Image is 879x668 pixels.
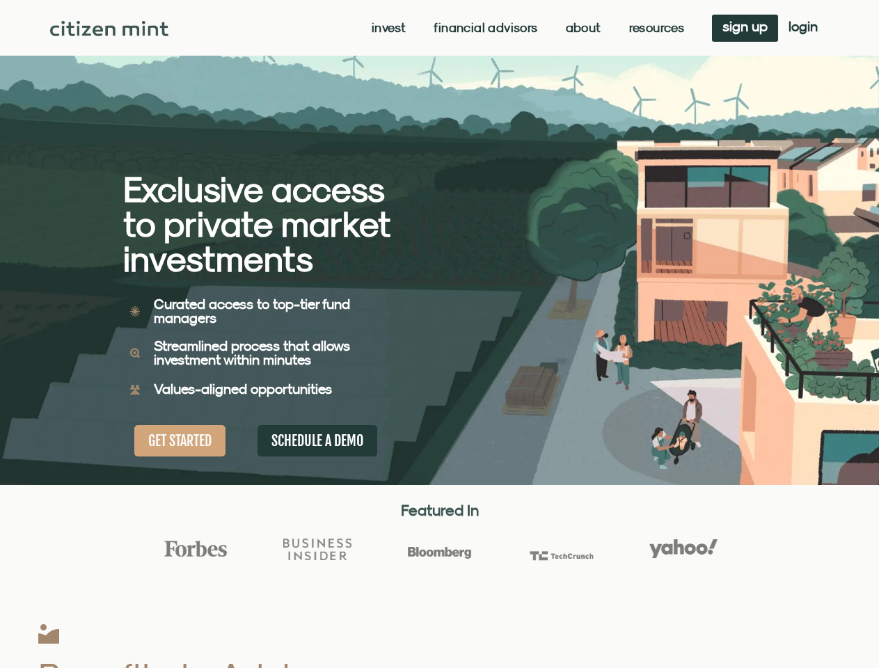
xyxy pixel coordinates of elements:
a: Resources [629,21,685,35]
span: SCHEDULE A DEMO [271,432,363,450]
a: About [566,21,601,35]
b: Values-aligned opportunities [154,381,332,397]
b: Curated access to top-tier fund managers [154,296,350,326]
a: Financial Advisors [434,21,537,35]
span: sign up [722,22,768,31]
a: SCHEDULE A DEMO [258,425,377,456]
b: Streamlined process that allows investment within minutes [154,337,350,367]
a: login [778,15,828,42]
span: GET STARTED [148,432,212,450]
h2: Exclusive access to private market investments [123,172,391,276]
nav: Menu [372,21,684,35]
img: Forbes Logo [161,540,230,558]
a: sign up [712,15,778,42]
a: Invest [372,21,406,35]
a: GET STARTED [134,425,225,456]
img: Citizen Mint [50,21,169,36]
strong: Featured In [401,501,479,519]
span: login [789,22,818,31]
